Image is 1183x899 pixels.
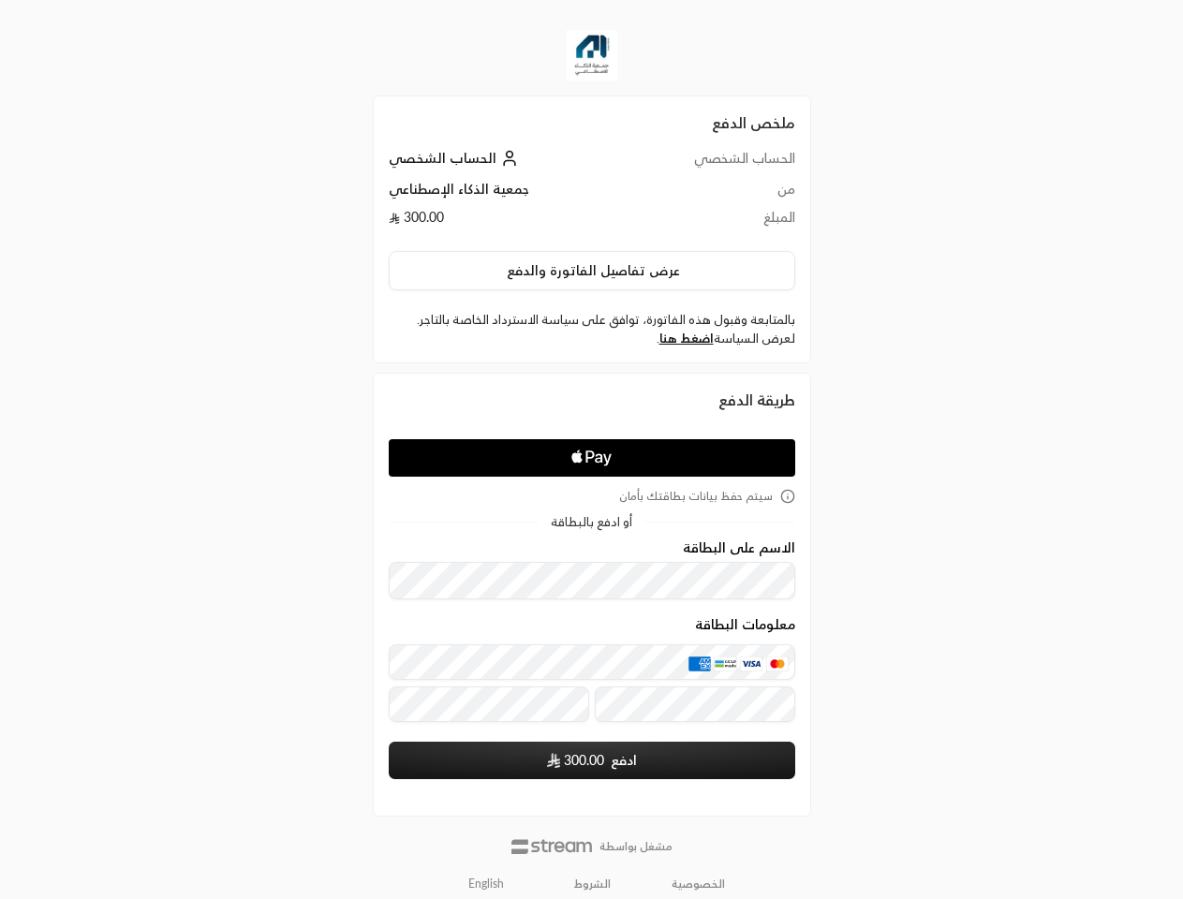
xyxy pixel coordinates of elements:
[458,869,514,899] a: English
[659,331,714,346] a: اضغط هنا
[683,540,795,555] label: الاسم على البطاقة
[766,656,789,671] img: MasterCard
[625,180,795,208] td: من
[619,489,773,504] span: سيتم حفظ بيانات بطاقتك بأمان
[389,617,795,729] div: معلومات البطاقة
[389,389,795,411] div: طريقة الدفع
[564,751,604,770] span: 300.00
[551,516,632,528] span: أو ادفع بالبطاقة
[625,208,795,236] td: المبلغ
[574,877,611,892] a: الشروط
[714,656,736,671] img: MADA
[389,686,589,722] input: تاريخ الانتهاء
[547,753,560,768] img: SAR
[595,686,795,722] input: رمز التحقق CVC
[389,150,523,166] a: الحساب الشخصي
[567,30,617,81] img: Company Logo
[625,149,795,180] td: الحساب الشخصي
[389,311,795,347] label: بالمتابعة وقبول هذه الفاتورة، توافق على سياسة الاسترداد الخاصة بالتاجر. لعرض السياسة .
[389,111,795,134] h2: ملخص الدفع
[389,644,795,680] input: بطاقة ائتمانية
[389,540,795,599] div: الاسم على البطاقة
[688,656,711,671] img: AMEX
[389,180,625,208] td: جمعية الذكاء الإصطناعي
[672,877,725,892] a: الخصوصية
[695,617,795,632] legend: معلومات البطاقة
[389,208,625,236] td: 300.00
[389,251,795,290] button: عرض تفاصيل الفاتورة والدفع
[740,656,762,671] img: Visa
[599,839,673,854] p: مشغل بواسطة
[389,150,496,166] span: الحساب الشخصي
[389,742,795,779] button: ادفع SAR300.00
